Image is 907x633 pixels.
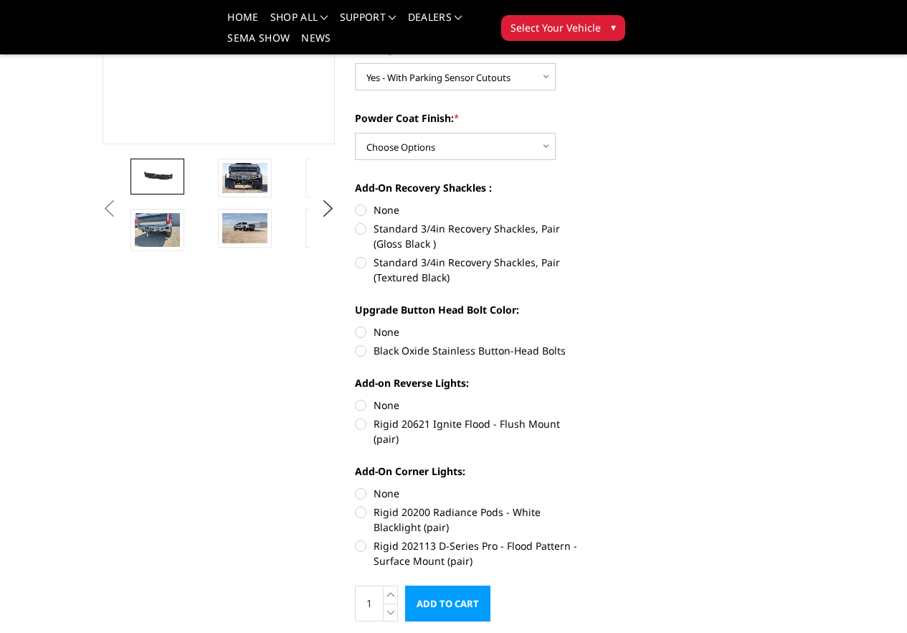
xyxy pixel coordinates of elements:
[355,464,588,479] label: Add-On Corner Lights:
[355,221,588,251] label: Standard 3/4in Recovery Shackles, Pair (Gloss Black )
[355,375,588,390] label: Add-on Reverse Lights:
[355,505,588,535] label: Rigid 20200 Radiance Pods - White Blacklight (pair)
[355,343,588,358] label: Black Oxide Stainless Button-Head Bolts
[355,538,588,568] label: Rigid 202113 D-Series Pro - Flood Pattern - Surface Mount (pair)
[222,213,267,243] img: 2023-2025 Ford F250-350-450 - Freedom Series - Rear Bumper
[355,202,588,217] label: None
[355,180,588,195] label: Add-On Recovery Shackles :
[355,111,588,126] label: Powder Coat Finish:
[835,564,907,633] iframe: Chat Widget
[355,486,588,501] label: None
[511,20,601,35] span: Select Your Vehicle
[222,163,267,193] img: 2023-2025 Ford F250-350-450 - Freedom Series - Rear Bumper
[317,198,338,220] button: Next
[405,586,490,622] input: Add to Cart
[270,12,328,33] a: shop all
[355,398,588,413] label: None
[310,213,355,243] img: 2023-2025 Ford F250-350-450 - Freedom Series - Rear Bumper
[99,198,120,220] button: Previous
[340,12,396,33] a: Support
[135,166,180,187] img: 2023-2025 Ford F250-350-450 - Freedom Series - Rear Bumper
[408,12,462,33] a: Dealers
[501,15,625,41] button: Select Your Vehicle
[355,416,588,446] label: Rigid 20621 Ignite Flood - Flush Mount (pair)
[611,19,616,34] span: ▾
[135,213,180,247] img: 2023-2025 Ford F250-350-450 - Freedom Series - Rear Bumper
[227,33,290,54] a: SEMA Show
[355,302,588,317] label: Upgrade Button Head Bolt Color:
[310,163,355,193] img: 2023-2025 Ford F250-350-450 - Freedom Series - Rear Bumper
[227,12,258,33] a: Home
[355,324,588,339] label: None
[355,255,588,285] label: Standard 3/4in Recovery Shackles, Pair (Textured Black)
[301,33,331,54] a: News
